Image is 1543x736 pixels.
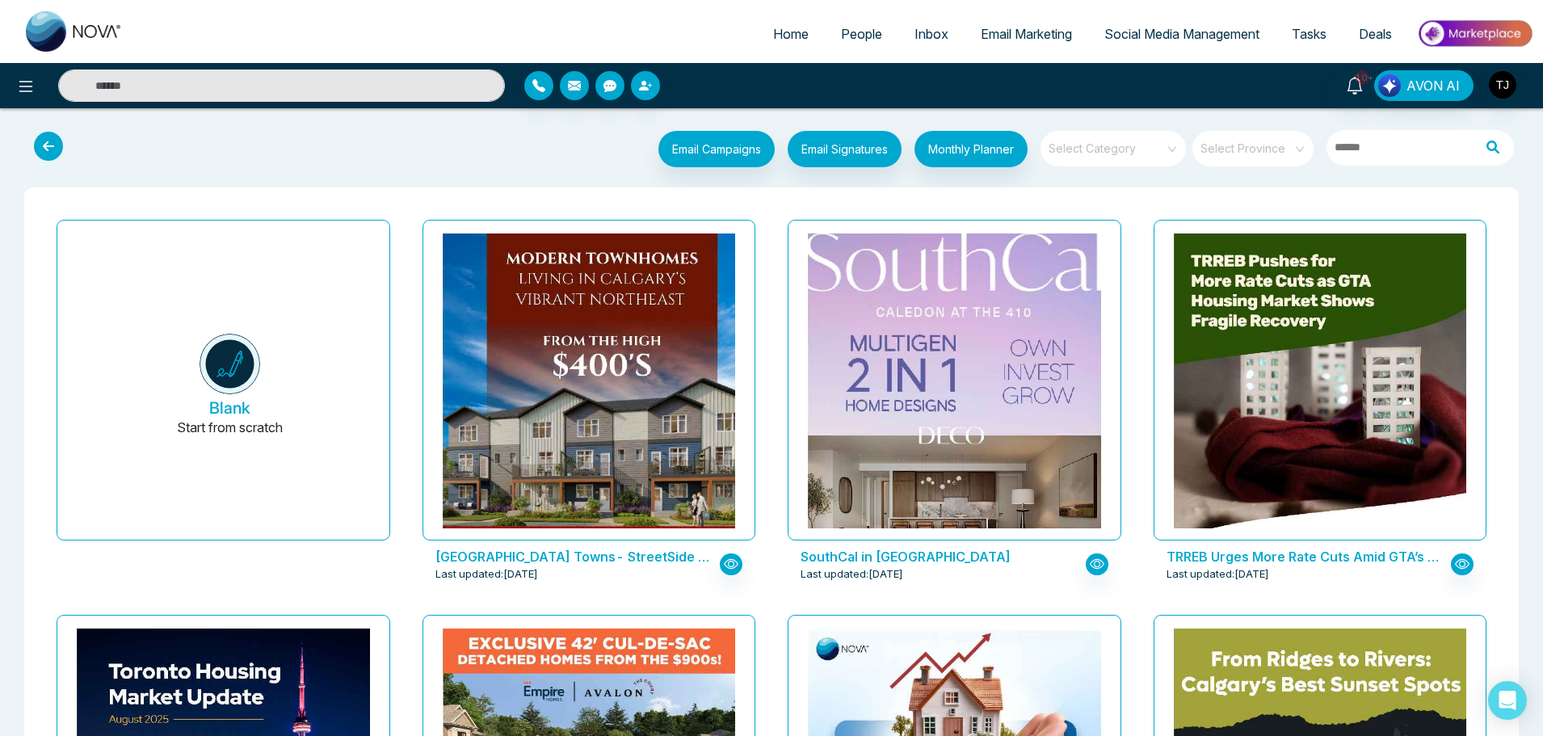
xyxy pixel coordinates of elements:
a: Monthly Planner [902,131,1028,171]
img: User Avatar [1489,71,1516,99]
a: Email Marketing [965,19,1088,49]
span: Last updated: [DATE] [435,566,538,582]
div: Open Intercom Messenger [1488,681,1527,720]
button: BlankStart from scratch [83,233,376,540]
span: AVON AI [1406,76,1460,95]
a: Deals [1343,19,1408,49]
h5: Blank [209,398,250,418]
button: Monthly Planner [914,131,1028,167]
span: Home [773,26,809,42]
span: Last updated: [DATE] [1167,566,1269,582]
a: Tasks [1276,19,1343,49]
span: Deals [1359,26,1392,42]
span: Email Marketing [981,26,1072,42]
img: Market-place.gif [1416,15,1533,52]
p: SouthCal in Caledon [801,547,1077,566]
img: Lead Flow [1378,74,1401,97]
a: Social Media Management [1088,19,1276,49]
a: 10+ [1335,70,1374,99]
span: Social Media Management [1104,26,1259,42]
span: People [841,26,882,42]
a: Inbox [898,19,965,49]
span: 10+ [1355,70,1369,85]
img: Nova CRM Logo [26,11,123,52]
a: Email Signatures [775,131,902,171]
a: Email Campaigns [645,140,775,156]
span: Last updated: [DATE] [801,566,903,582]
p: TRREB Urges More Rate Cuts Amid GTA’s Fragile Housing Recovery [1167,547,1443,566]
p: Redstone Square Towns- StreetSide Developments [435,547,712,566]
a: Home [757,19,825,49]
button: Email Signatures [788,131,902,167]
a: People [825,19,898,49]
button: AVON AI [1374,70,1474,101]
span: Inbox [914,26,948,42]
img: novacrm [200,334,260,394]
p: Start from scratch [177,418,283,456]
span: Tasks [1292,26,1326,42]
button: Email Campaigns [658,131,775,167]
